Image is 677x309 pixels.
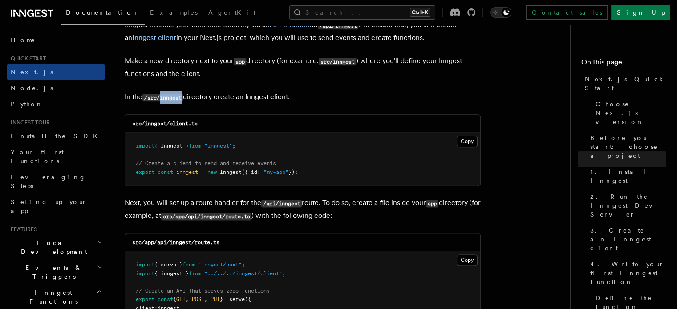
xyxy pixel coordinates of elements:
a: Setting up your app [7,194,105,219]
span: AgentKit [208,9,255,16]
code: /api/inngest [318,22,358,29]
span: 2. Run the Inngest Dev Server [590,192,666,219]
code: app [234,58,246,65]
span: Inngest [220,169,242,175]
span: Node.js [11,84,53,92]
span: 3. Create an Inngest client [590,226,666,253]
a: Next.js Quick Start [581,71,666,96]
h4: On this page [581,57,666,71]
span: Your first Functions [11,148,64,165]
span: , [204,296,207,302]
button: Events & Triggers [7,260,105,285]
span: ({ id [242,169,257,175]
span: Local Development [7,238,97,256]
span: 1. Install Inngest [590,167,666,185]
span: // Create a client to send and receive events [136,160,276,166]
code: src/app/api/inngest/route.ts [132,239,219,245]
span: export [136,296,154,302]
span: Choose Next.js version [596,100,666,126]
a: Contact sales [526,5,608,20]
span: { inngest } [154,270,189,277]
span: // Create an API that serves zero functions [136,288,270,294]
span: POST [192,296,204,302]
span: 4. Write your first Inngest function [590,260,666,286]
span: : [257,169,260,175]
span: "inngest" [204,143,232,149]
code: src/inngest/client.ts [132,120,198,127]
a: 2. Run the Inngest Dev Server [587,189,666,222]
p: Make a new directory next to your directory (for example, ) where you'll define your Inngest func... [125,55,481,80]
span: Before you start: choose a project [590,133,666,160]
span: Next.js [11,68,53,76]
p: Next, you will set up a route handler for the route. To do so, create a file inside your director... [125,197,481,222]
a: 4. Write your first Inngest function [587,256,666,290]
span: Examples [150,9,198,16]
span: from [189,143,201,149]
span: from [189,270,201,277]
span: "../../../inngest/client" [204,270,282,277]
span: Inngest Functions [7,288,96,306]
a: AgentKit [203,3,261,24]
p: In the directory create an Inngest client: [125,91,481,104]
span: Setting up your app [11,198,87,214]
span: ; [242,261,245,268]
a: Choose Next.js version [592,96,666,130]
code: app [426,200,438,207]
a: Node.js [7,80,105,96]
span: new [207,169,217,175]
span: Leveraging Steps [11,173,86,189]
a: Leveraging Steps [7,169,105,194]
button: Toggle dark mode [490,7,511,18]
span: { serve } [154,261,182,268]
span: "inngest/next" [198,261,242,268]
span: inngest [176,169,198,175]
span: Inngest tour [7,119,50,126]
button: Local Development [7,235,105,260]
span: Python [11,100,43,108]
a: Install the SDK [7,128,105,144]
code: src/inngest [319,58,356,65]
span: Events & Triggers [7,263,97,281]
code: /api/inngest [261,200,302,207]
span: import [136,270,154,277]
span: const [158,296,173,302]
a: Python [7,96,105,112]
span: Features [7,226,37,233]
span: { [173,296,176,302]
span: const [158,169,173,175]
a: 3. Create an Inngest client [587,222,666,256]
span: GET [176,296,186,302]
button: Copy [457,254,478,266]
span: { Inngest } [154,143,189,149]
span: Install the SDK [11,132,103,140]
a: 1. Install Inngest [587,164,666,189]
kbd: Ctrl+K [410,8,430,17]
a: Your first Functions [7,144,105,169]
span: = [201,169,204,175]
button: Copy [457,136,478,147]
code: /src/inngest [142,94,183,101]
span: , [186,296,189,302]
span: } [220,296,223,302]
a: Before you start: choose a project [587,130,666,164]
span: = [223,296,226,302]
a: Next.js [7,64,105,80]
span: Documentation [66,9,139,16]
span: ; [232,143,235,149]
span: ({ [245,296,251,302]
span: export [136,169,154,175]
span: import [136,261,154,268]
span: }); [288,169,298,175]
span: PUT [211,296,220,302]
span: "my-app" [264,169,288,175]
span: Next.js Quick Start [585,75,666,92]
a: Documentation [61,3,145,25]
span: Home [11,36,36,44]
a: Inngest client [132,33,176,42]
span: ; [282,270,285,277]
button: Search...Ctrl+K [289,5,435,20]
span: serve [229,296,245,302]
a: Home [7,32,105,48]
span: import [136,143,154,149]
a: Sign Up [611,5,670,20]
